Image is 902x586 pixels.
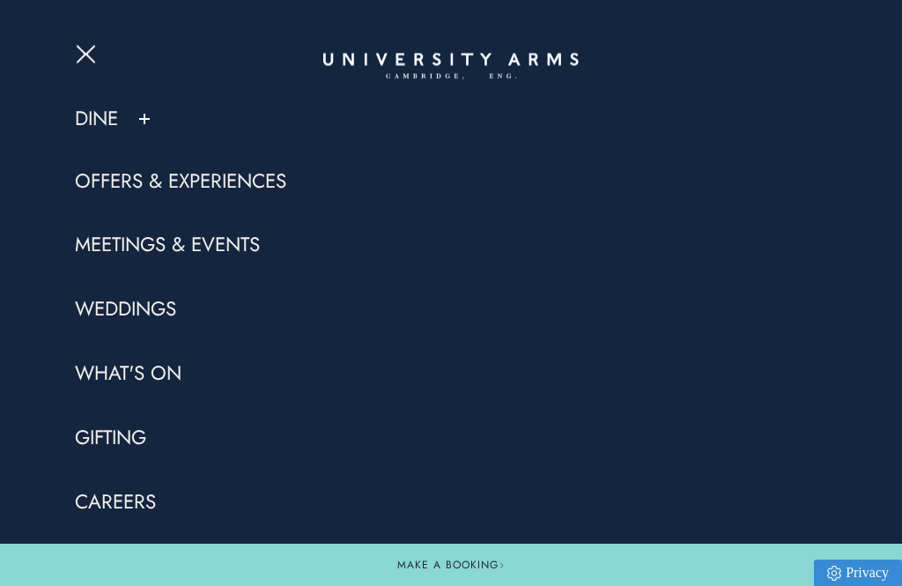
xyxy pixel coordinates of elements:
[136,110,153,128] button: Show/Hide Child Menu
[75,296,176,323] a: Weddings
[75,44,101,58] button: Open Menu
[75,425,146,451] a: Gifting
[75,489,156,516] a: Careers
[75,232,260,258] a: Meetings & Events
[75,168,286,195] a: Offers & Experiences
[323,53,579,80] a: Home
[397,557,505,573] span: Make a Booking
[75,106,118,132] a: Dine
[814,560,902,586] a: Privacy
[499,562,505,568] img: Arrow icon
[827,566,841,581] img: Privacy
[75,360,181,387] a: What's On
